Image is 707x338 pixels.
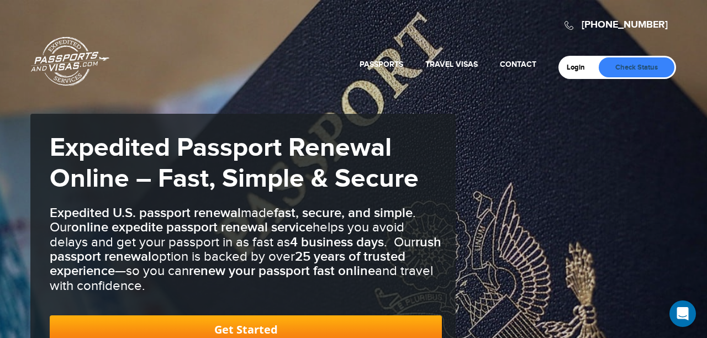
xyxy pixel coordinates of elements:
strong: Expedited Passport Renewal Online – Fast, Simple & Secure [50,132,419,195]
b: rush passport renewal [50,234,441,265]
a: Passports & [DOMAIN_NAME] [31,36,109,86]
b: 4 business days [290,234,384,250]
a: Passports [360,60,403,69]
div: Open Intercom Messenger [669,300,696,327]
a: [PHONE_NUMBER] [582,19,668,31]
a: Login [567,63,593,72]
h3: made . Our helps you avoid delays and get your passport in as fast as . Our option is backed by o... [50,206,442,293]
b: 25 years of trusted experience [50,249,405,279]
a: Contact [500,60,536,69]
a: Travel Visas [425,60,478,69]
b: renew your passport fast online [189,263,375,279]
b: online expedite passport renewal service [71,219,313,235]
a: Check Status [599,57,674,77]
b: Expedited U.S. passport renewal [50,205,241,221]
b: fast, secure, and simple [274,205,413,221]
